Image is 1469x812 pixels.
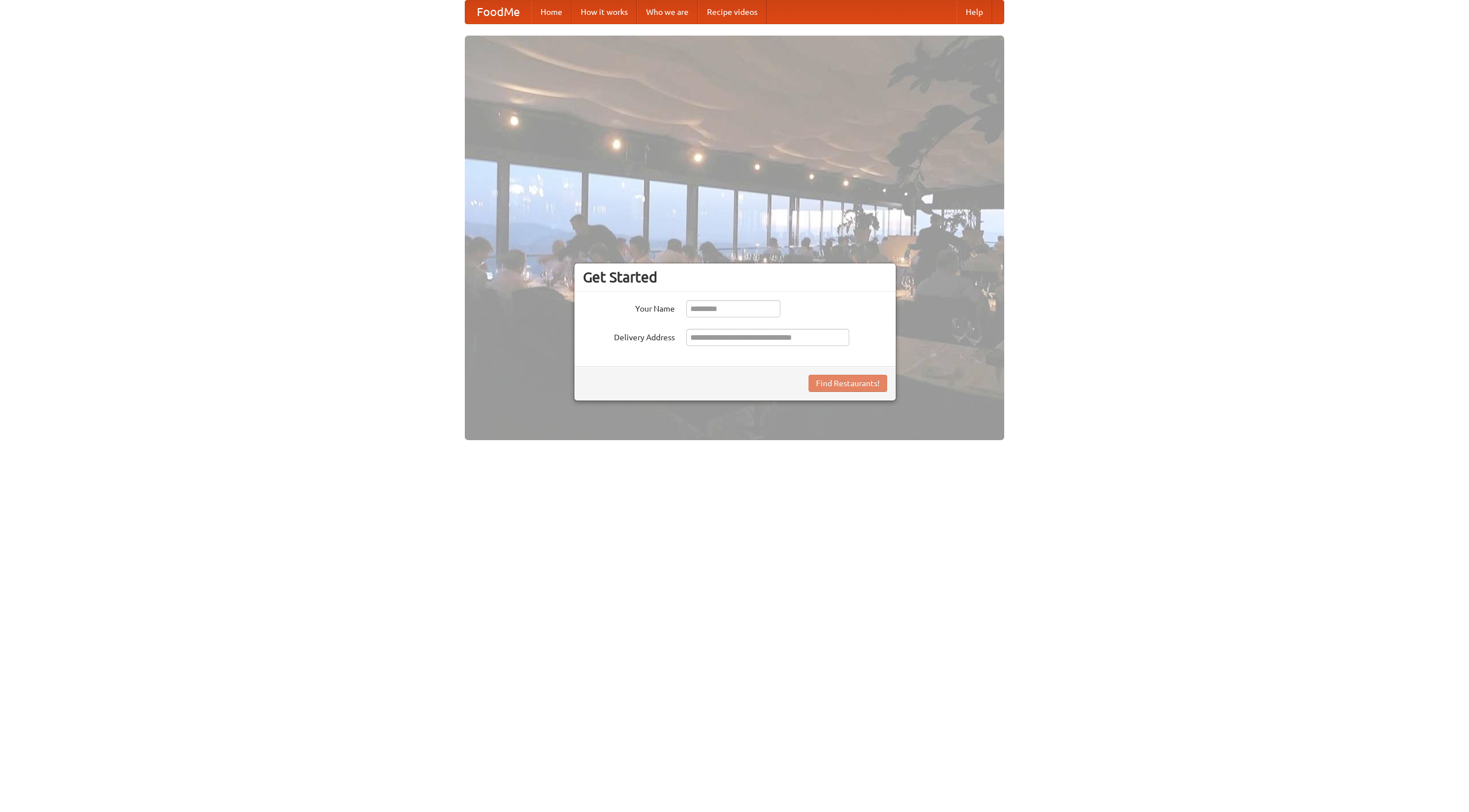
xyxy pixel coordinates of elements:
a: Recipe videos [698,1,767,24]
button: Find Restaurants! [809,375,887,392]
a: Home [531,1,572,24]
label: Delivery Address [583,329,675,343]
a: FoodMe [465,1,531,24]
label: Your Name [583,300,675,314]
a: How it works [572,1,637,24]
h3: Get Started [583,269,887,286]
a: Who we are [637,1,698,24]
a: Help [957,1,992,24]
